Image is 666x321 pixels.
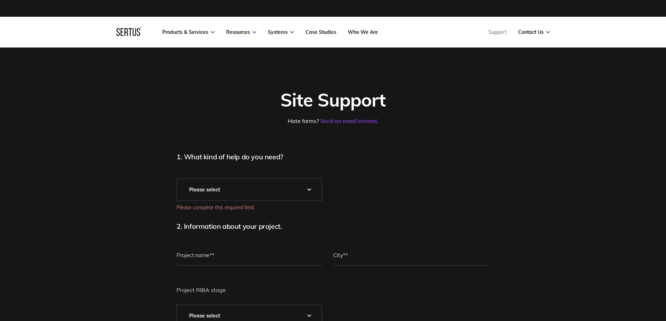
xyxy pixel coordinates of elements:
a: Who We Are [348,29,378,35]
div: Site Support [177,88,489,111]
div: Hate forms? [177,117,489,124]
iframe: Chat Widget [540,240,666,321]
span: 1. What kind of help do you need? [177,152,283,161]
a: Resources [226,29,256,35]
label: Please complete this required field. [177,204,255,211]
span: 2. Information about your project. [177,222,282,231]
a: Support [488,29,507,35]
a: Send an email instead. [320,117,378,124]
a: Contact Us [518,29,550,35]
a: Case Studies [306,29,336,35]
a: Products & Services [162,29,215,35]
a: Systems [268,29,294,35]
input: Project name** [177,245,322,265]
span: Project RIBA stage [177,286,226,293]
